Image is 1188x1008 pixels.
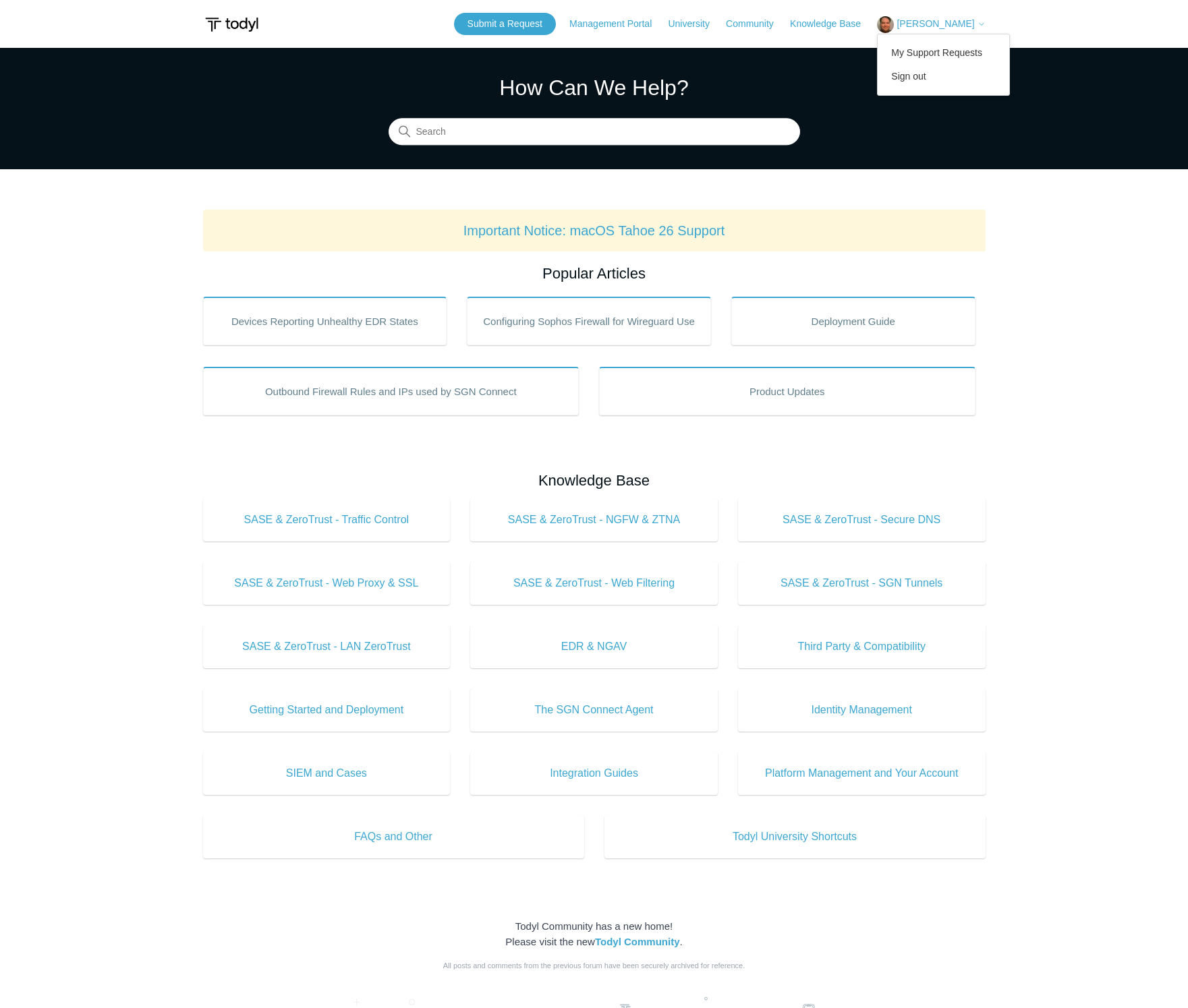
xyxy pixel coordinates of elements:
[223,829,564,845] span: FAQs and Other
[569,17,665,31] a: Management Portal
[490,639,698,655] span: EDR & NGAV
[758,702,965,718] span: Identity Management
[203,562,451,605] a: SASE & ZeroTrust - Web Proxy & SSL
[223,512,430,528] span: SASE & ZeroTrust - Traffic Control
[203,367,579,415] a: Outbound Firewall Rules and IPs used by SGN Connect
[470,688,718,732] a: The SGN Connect Agent
[203,469,986,492] h2: Knowledge Base
[470,562,718,605] a: SASE & ZeroTrust - Web Filtering
[223,575,430,591] span: SASE & ZeroTrust - Web Proxy & SSL
[454,13,556,35] a: Submit a Request
[790,17,874,31] a: Knowledge Base
[470,752,718,795] a: Integration Guides
[731,297,975,345] a: Deployment Guide
[738,498,986,541] a: SASE & ZeroTrust - Secure DNS
[203,752,451,795] a: SIEM and Cases
[758,512,965,528] span: SASE & ZeroTrust - Secure DNS
[625,829,965,845] span: Todyl University Shortcuts
[758,765,965,781] span: Platform Management and Your Account
[389,119,800,146] input: Search
[223,765,430,781] span: SIEM and Cases
[490,702,698,718] span: The SGN Connect Agent
[203,960,986,972] div: All posts and comments from the previous forum have been securely archived for reference.
[490,765,698,781] span: Integration Guides
[389,71,800,104] h1: How Can We Help?
[203,625,451,668] a: SASE & ZeroTrust - LAN ZeroTrust
[223,702,430,718] span: Getting Started and Deployment
[738,752,986,795] a: Platform Management and Your Account
[203,12,260,37] img: Todyl Support Center Help Center home page
[758,639,965,655] span: Third Party & Compatibility
[668,17,723,31] a: University
[223,639,430,655] span: SASE & ZeroTrust - LAN ZeroTrust
[463,223,725,238] a: Important Notice: macOS Tahoe 26 Support
[897,18,974,29] span: [PERSON_NAME]
[203,919,986,949] div: Todyl Community has a new home! Please visit the new .
[738,562,986,605] a: SASE & ZeroTrust - SGN Tunnels
[595,936,680,947] a: Todyl Community
[470,625,718,668] a: EDR & NGAV
[490,512,698,528] span: SASE & ZeroTrust - NGFW & ZTNA
[758,575,965,591] span: SASE & ZeroTrust - SGN Tunnels
[203,815,584,858] a: FAQs and Other
[738,625,986,668] a: Third Party & Compatibility
[604,815,986,858] a: Todyl University Shortcuts
[470,498,718,541] a: SASE & ZeroTrust - NGFW & ZTNA
[203,262,986,285] h2: Popular Articles
[599,367,975,415] a: Product Updates
[878,65,1009,88] a: Sign out
[726,17,787,31] a: Community
[203,688,451,732] a: Getting Started and Deployment
[203,297,447,345] a: Devices Reporting Unhealthy EDR States
[877,16,985,33] button: [PERSON_NAME]
[490,575,698,591] span: SASE & ZeroTrust - Web Filtering
[467,297,711,345] a: Configuring Sophos Firewall for Wireguard Use
[878,41,1009,65] a: My Support Requests
[738,688,986,732] a: Identity Management
[203,498,451,541] a: SASE & ZeroTrust - Traffic Control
